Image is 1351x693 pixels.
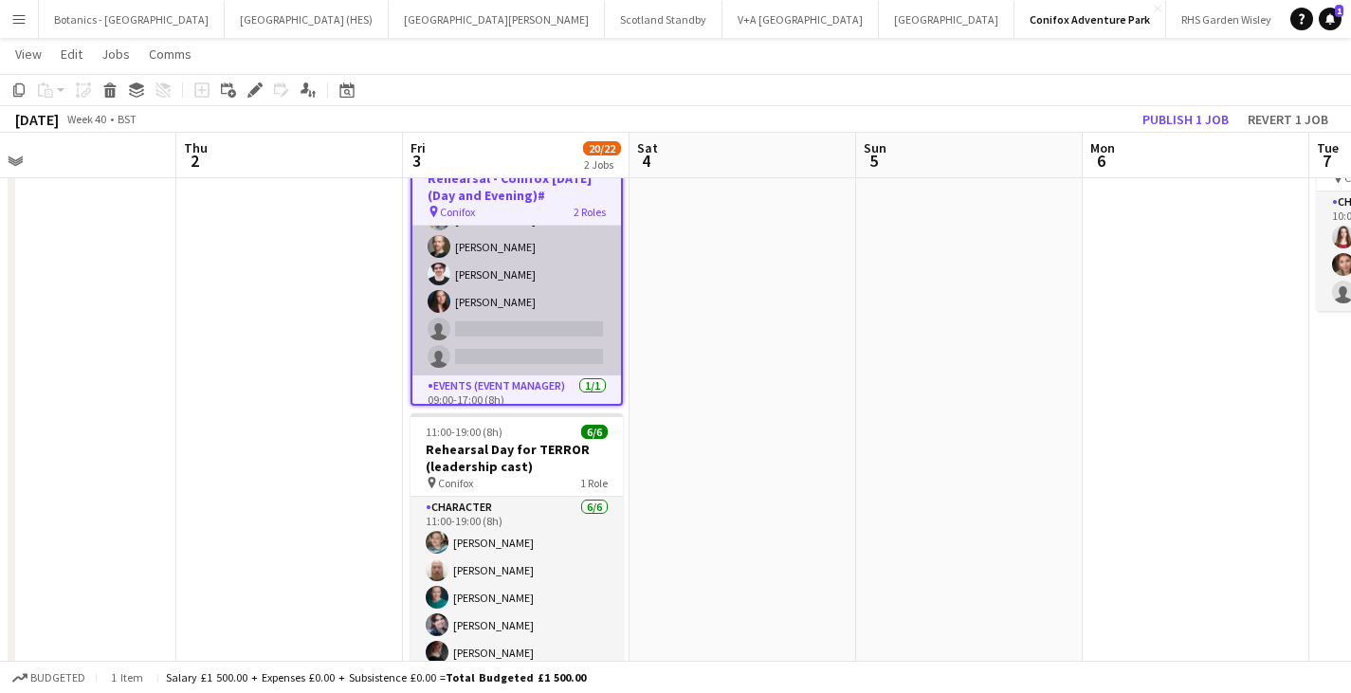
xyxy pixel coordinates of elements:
span: 1 [1335,5,1343,17]
span: Budgeted [30,671,85,684]
span: 5 [861,150,886,172]
a: View [8,42,49,66]
button: V+A [GEOGRAPHIC_DATA] [722,1,879,38]
span: 1 Role [580,476,608,490]
a: Edit [53,42,90,66]
app-card-role: Events (Event Manager)1/109:00-17:00 (8h) [412,375,621,440]
span: 11:00-19:00 (8h) [426,425,502,439]
span: Conifox [440,205,475,219]
button: [GEOGRAPHIC_DATA] (HES) [225,1,389,38]
a: Jobs [94,42,137,66]
span: 6/6 [581,425,608,439]
button: RHS Garden Wisley [1166,1,1287,38]
span: Jobs [101,46,130,63]
span: Week 40 [63,112,110,126]
span: Sun [864,139,886,156]
span: 20/22 [583,141,621,155]
div: Salary £1 500.00 + Expenses £0.00 + Subsistence £0.00 = [166,670,586,684]
span: Sat [637,139,658,156]
span: 4 [634,150,658,172]
button: [GEOGRAPHIC_DATA] [879,1,1014,38]
span: Total Budgeted £1 500.00 [446,670,586,684]
button: Scotland Standby [605,1,722,38]
span: 6 [1087,150,1115,172]
a: Comms [141,42,199,66]
span: 2 [181,150,208,172]
span: Thu [184,139,208,156]
span: 7 [1314,150,1339,172]
button: Conifox Adventure Park [1014,1,1166,38]
div: 2 Jobs [584,157,620,172]
span: 2 Roles [574,205,606,219]
button: Botanics - [GEOGRAPHIC_DATA] [39,1,225,38]
span: 1 item [104,670,150,684]
span: Conifox [438,476,473,490]
span: Comms [149,46,192,63]
span: 3 [408,150,426,172]
span: Tue [1317,139,1339,156]
button: Publish 1 job [1135,107,1236,132]
span: Mon [1090,139,1115,156]
span: View [15,46,42,63]
h3: Rehearsal - Conifox [DATE] (Day and Evening)# [412,170,621,204]
button: [GEOGRAPHIC_DATA][PERSON_NAME] [389,1,605,38]
div: BST [118,112,137,126]
span: Fri [411,139,426,156]
button: Revert 1 job [1240,107,1336,132]
a: 1 [1319,8,1342,30]
app-job-card: Updated09:00-17:00 (8h)14/16Rehearsal - Conifox [DATE] (Day and Evening)# Conifox2 Roles[PERSON_N... [411,125,623,406]
h3: Rehearsal Day for TERROR (leadership cast) [411,441,623,475]
button: Budgeted [9,667,88,688]
span: Edit [61,46,82,63]
div: [DATE] [15,110,59,129]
